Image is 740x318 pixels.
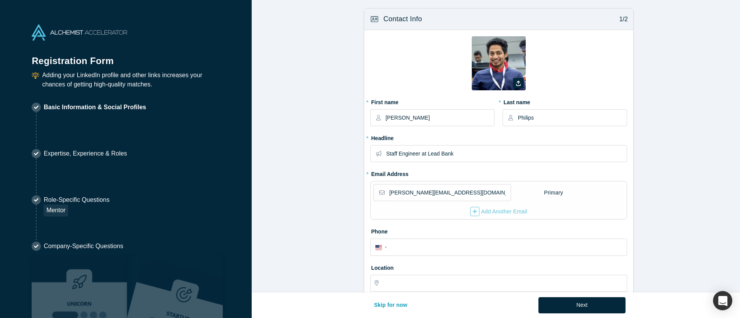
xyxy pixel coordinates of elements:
p: Basic Information & Social Profiles [44,103,146,112]
label: Email Address [370,167,409,178]
label: Phone [370,225,627,236]
p: Expertise, Experience & Roles [44,149,127,158]
label: Last name [503,96,627,107]
label: First name [370,96,494,107]
div: Primary [543,186,563,200]
div: Add Another Email [470,207,527,216]
input: Partner, CEO [386,145,626,162]
img: Alchemist Accelerator Logo [32,24,127,41]
h3: Contact Info [383,14,422,24]
h1: Registration Form [32,46,220,68]
p: Adding your LinkedIn profile and other links increases your chances of getting high-quality matches. [42,71,220,89]
p: Company-Specific Questions [44,242,123,251]
button: Add Another Email [470,206,528,217]
div: Mentor [44,205,68,217]
label: Headline [370,132,627,142]
button: Next [538,297,626,313]
label: Location [370,261,627,272]
button: Skip for now [366,297,415,313]
p: 1/2 [615,15,628,24]
p: Role-Specific Questions [44,195,109,205]
img: Profile user default [472,36,526,90]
